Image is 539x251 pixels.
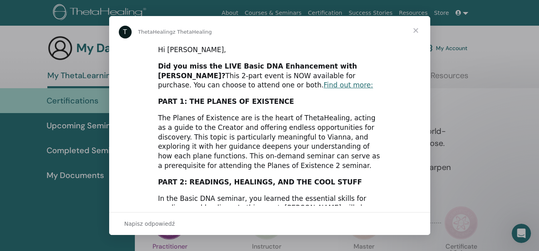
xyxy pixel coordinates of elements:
span: Napisz odpowiedź [124,219,175,229]
div: The Planes of Existence are is the heart of ThetaHealing, acting as a guide to the Creator and of... [158,113,381,171]
span: ThetaHealing [138,29,173,35]
span: Zamknij [401,16,430,45]
a: Find out more: [323,81,373,89]
span: z ThetaHealing [173,29,212,35]
b: PART 1: THE PLANES OF EXISTENCE [158,97,294,105]
div: Otwórz rozmowę i odpowiedz [109,212,430,235]
div: Profile image for ThetaHealing [119,26,132,38]
div: Hi [PERSON_NAME], [158,45,381,55]
b: PART 2: READINGS, HEALINGS, AND THE COOL STUFF [158,178,362,186]
b: Did you miss the LIVE Basic DNA Enhancement with [PERSON_NAME]? [158,62,357,80]
div: In the Basic DNA seminar, you learned the essential skills for readings and healings. In this eve... [158,194,381,232]
div: This 2-part event is NOW available for purchase. You can choose to attend one or both. [158,62,381,90]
